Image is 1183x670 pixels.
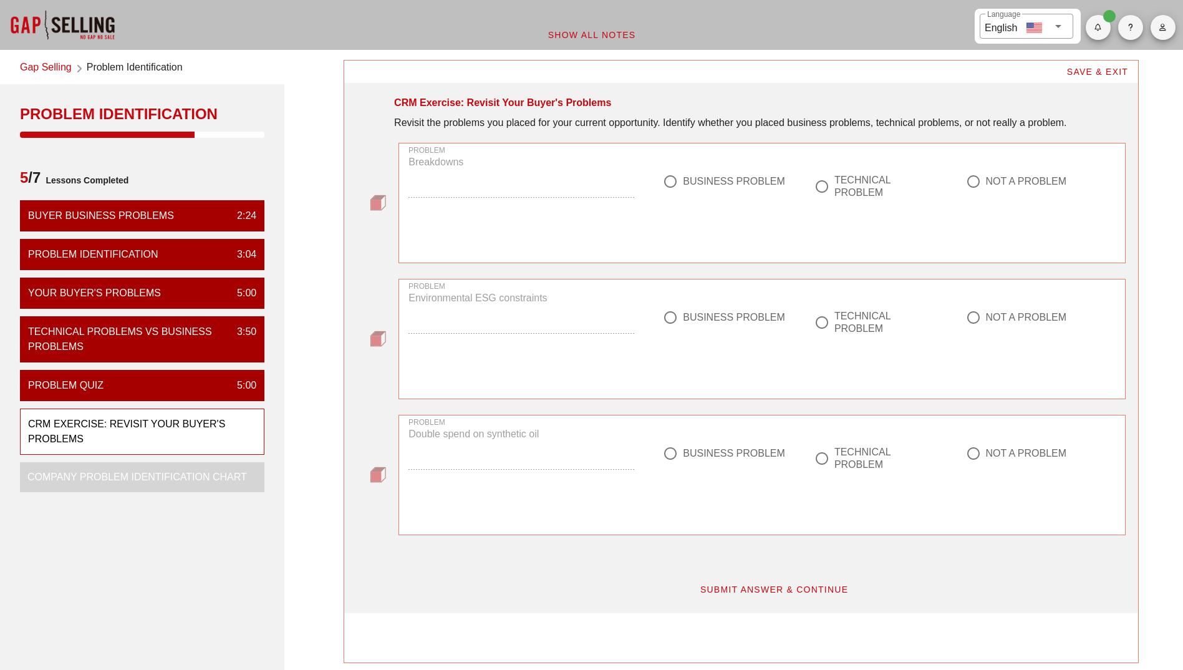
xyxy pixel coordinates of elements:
[20,169,28,186] span: 5
[834,446,941,471] div: TECHNICAL PROBLEM
[20,168,41,193] span: /7
[690,578,859,601] button: SUBMIT ANSWER & CONTINUE
[41,168,128,193] span: Lessons Completed
[1103,10,1116,22] span: Badge
[227,378,256,393] div: 5:00
[370,195,386,211] img: question-bullet.png
[683,447,785,460] div: BUSINESS PROBLEM
[408,282,445,291] label: PROBLEM
[408,146,445,155] label: PROBLEM
[683,311,785,324] div: BUSINESS PROBLEM
[548,30,636,40] span: Show All Notes
[1056,61,1139,83] button: SAVE & EXIT
[370,331,386,347] img: question-bullet.png
[28,208,174,223] div: Buyer Business Problems
[227,286,256,301] div: 5:00
[408,418,445,427] label: PROBLEM
[987,10,1020,19] label: Language
[980,14,1073,39] div: LanguageEnglish
[985,17,1017,36] div: English
[227,247,256,262] div: 3:04
[227,324,256,354] div: 3:50
[227,208,256,223] div: 2:24
[20,104,264,124] div: Problem Identification
[394,95,611,110] div: CRM Exercise: Revisit Your Buyer's Problems
[28,247,158,262] div: Problem Identification
[700,585,849,595] span: SUBMIT ANSWER & CONTINUE
[28,378,104,393] div: Problem Quiz
[1066,67,1129,77] span: SAVE & EXIT
[27,470,247,485] div: Company Problem Identification Chart
[28,286,161,301] div: Your Buyer's Problems
[370,467,386,483] img: question-bullet.png
[87,60,183,77] span: Problem Identification
[986,175,1067,188] div: NOT A PROBLEM
[394,115,1126,130] div: Revisit the problems you placed for your current opportunity. Identify whether you placed busines...
[538,24,646,46] button: Show All Notes
[20,60,72,77] a: Gap Selling
[28,417,246,447] div: CRM Exercise: Revisit Your Buyer's Problems
[986,311,1067,324] div: NOT A PROBLEM
[986,447,1067,460] div: NOT A PROBLEM
[834,174,941,199] div: TECHNICAL PROBLEM
[683,175,785,188] div: BUSINESS PROBLEM
[28,324,227,354] div: Technical Problems vs Business Problems
[834,310,941,335] div: TECHNICAL PROBLEM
